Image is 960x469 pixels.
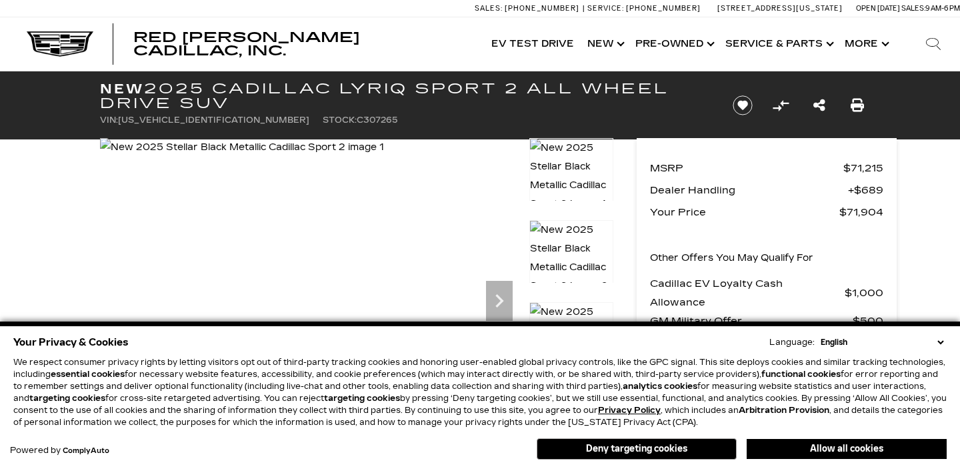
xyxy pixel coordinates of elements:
span: 9 AM-6 PM [925,4,960,13]
span: [PHONE_NUMBER] [626,4,701,13]
div: Powered by [10,446,109,455]
a: ComplyAuto [63,447,109,455]
a: Service & Parts [719,17,838,71]
span: C307265 [357,115,398,125]
a: GM Military Offer $500 [650,312,883,330]
a: Service: [PHONE_NUMBER] [583,5,704,12]
strong: targeting cookies [29,394,105,403]
span: Open [DATE] [856,4,900,13]
select: Language Select [817,336,947,348]
span: VIN: [100,115,118,125]
span: $500 [853,312,883,330]
button: Deny targeting cookies [537,438,737,460]
a: Sales: [PHONE_NUMBER] [475,5,583,12]
a: [STREET_ADDRESS][US_STATE] [717,4,843,13]
a: Dealer Handling $689 [650,181,883,199]
div: Language: [769,338,815,346]
span: MSRP [650,159,843,177]
strong: New [100,81,144,97]
img: New 2025 Stellar Black Metallic Cadillac Sport 2 image 1 [100,138,384,157]
strong: essential cookies [51,370,125,379]
strong: targeting cookies [324,394,400,403]
span: [US_VEHICLE_IDENTIFICATION_NUMBER] [118,115,309,125]
span: Sales: [475,4,503,13]
span: $71,904 [839,203,883,221]
span: Your Price [650,203,839,221]
a: Your Price $71,904 [650,203,883,221]
span: Service: [587,4,624,13]
a: MSRP $71,215 [650,159,883,177]
button: Compare Vehicle [771,95,791,115]
strong: analytics cookies [623,382,697,391]
img: Cadillac Dark Logo with Cadillac White Text [27,31,93,57]
h1: 2025 Cadillac LYRIQ Sport 2 All Wheel Drive SUV [100,81,710,111]
a: Privacy Policy [598,406,661,415]
span: $1,000 [845,284,883,302]
span: [PHONE_NUMBER] [505,4,579,13]
p: Other Offers You May Qualify For [650,249,813,268]
a: New [581,17,629,71]
span: Dealer Handling [650,181,848,199]
button: Save vehicle [728,95,757,116]
a: Share this New 2025 Cadillac LYRIQ Sport 2 All Wheel Drive SUV [813,96,825,115]
a: Cadillac EV Loyalty Cash Allowance $1,000 [650,274,883,312]
a: Pre-Owned [629,17,719,71]
a: EV Test Drive [485,17,581,71]
span: Cadillac EV Loyalty Cash Allowance [650,274,845,312]
span: Sales: [901,4,925,13]
strong: Arbitration Provision [739,406,829,415]
span: Red [PERSON_NAME] Cadillac, Inc. [133,29,360,59]
img: New 2025 Stellar Black Metallic Cadillac Sport 2 image 3 [529,302,613,378]
span: $71,215 [843,159,883,177]
button: More [838,17,893,71]
strong: functional cookies [761,370,841,379]
span: Your Privacy & Cookies [13,333,129,352]
a: Print this New 2025 Cadillac LYRIQ Sport 2 All Wheel Drive SUV [851,96,864,115]
div: Next [486,281,513,321]
a: Red [PERSON_NAME] Cadillac, Inc. [133,31,471,57]
span: $689 [848,181,883,199]
img: New 2025 Stellar Black Metallic Cadillac Sport 2 image 2 [529,220,613,296]
img: New 2025 Stellar Black Metallic Cadillac Sport 2 image 1 [529,138,613,214]
span: Stock: [323,115,357,125]
span: GM Military Offer [650,312,853,330]
button: Allow all cookies [747,439,947,459]
p: We respect consumer privacy rights by letting visitors opt out of third-party tracking cookies an... [13,356,947,428]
